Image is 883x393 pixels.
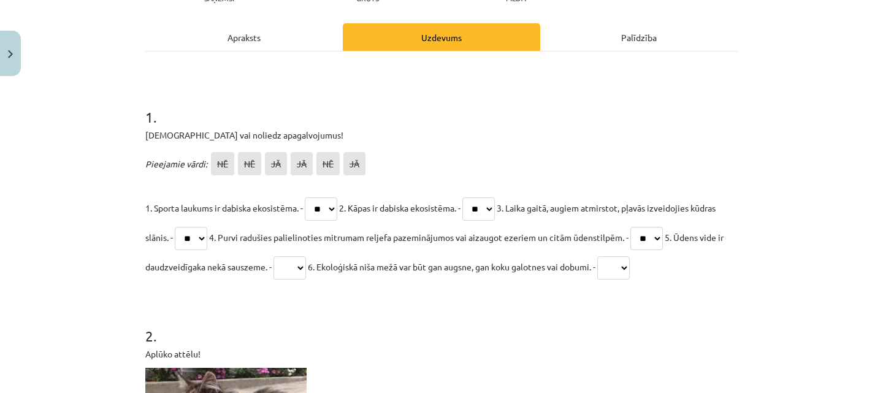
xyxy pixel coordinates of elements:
p: Aplūko attēlu! [145,348,738,361]
span: 4. Purvi radušies palielinoties mitrumam reljefa pazeminājumos vai aizaugot ezeriem un citām ūden... [209,232,629,243]
span: 1. Sporta laukums ir dabiska ekosistēma. - [145,202,303,213]
span: JĀ [291,152,313,175]
span: NĒ [316,152,340,175]
h1: 2 . [145,306,738,344]
span: NĒ [211,152,234,175]
span: Pieejamie vārdi: [145,158,207,169]
span: 6. Ekoloģiskā niša mežā var būt gan augsne, gan koku galotnes vai dobumi. - [308,261,595,272]
img: icon-close-lesson-0947bae3869378f0d4975bcd49f059093ad1ed9edebbc8119c70593378902aed.svg [8,50,13,58]
span: NĒ [238,152,261,175]
div: Apraksts [145,23,343,51]
p: [DEMOGRAPHIC_DATA] vai noliedz apagalvojumus! [145,129,738,142]
div: Uzdevums [343,23,540,51]
span: 2. Kāpas ir dabiska ekosistēma. - [339,202,461,213]
span: JĀ [343,152,365,175]
div: Palīdzība [540,23,738,51]
h1: 1 . [145,87,738,125]
span: JĀ [265,152,287,175]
